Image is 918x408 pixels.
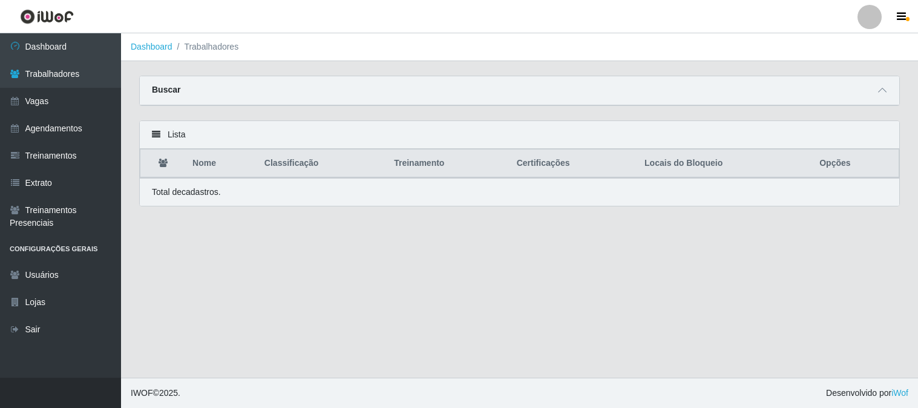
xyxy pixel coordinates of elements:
[152,85,180,94] strong: Buscar
[387,150,510,178] th: Treinamento
[140,121,899,149] div: Lista
[121,33,918,61] nav: breadcrumb
[510,150,637,178] th: Certificações
[257,150,387,178] th: Classificação
[826,387,908,400] span: Desenvolvido por
[812,150,899,178] th: Opções
[131,388,153,398] span: IWOF
[172,41,239,53] li: Trabalhadores
[891,388,908,398] a: iWof
[637,150,812,178] th: Locais do Bloqueio
[131,387,180,400] span: © 2025 .
[152,186,221,199] p: Total de cadastros.
[185,150,257,178] th: Nome
[20,9,74,24] img: CoreUI Logo
[131,42,172,51] a: Dashboard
